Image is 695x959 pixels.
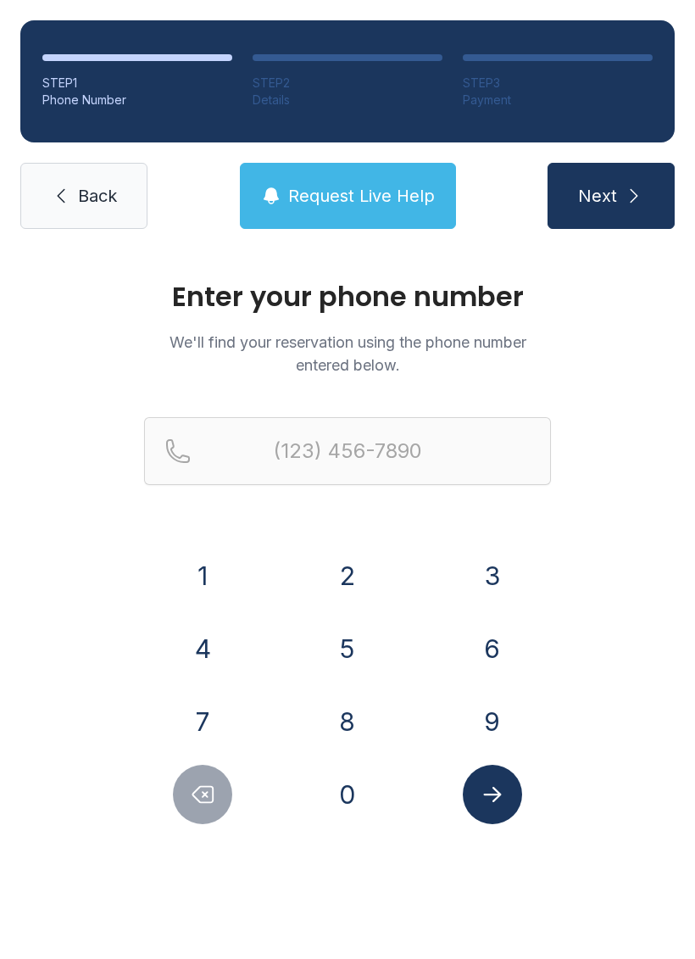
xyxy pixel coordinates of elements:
[173,546,232,605] button: 1
[463,546,522,605] button: 3
[173,765,232,824] button: Delete number
[42,75,232,92] div: STEP 1
[463,92,653,109] div: Payment
[318,619,377,678] button: 5
[253,92,442,109] div: Details
[318,692,377,751] button: 8
[463,692,522,751] button: 9
[463,619,522,678] button: 6
[78,184,117,208] span: Back
[318,765,377,824] button: 0
[144,417,551,485] input: Reservation phone number
[578,184,617,208] span: Next
[144,283,551,310] h1: Enter your phone number
[173,692,232,751] button: 7
[253,75,442,92] div: STEP 2
[463,75,653,92] div: STEP 3
[144,331,551,376] p: We'll find your reservation using the phone number entered below.
[173,619,232,678] button: 4
[288,184,435,208] span: Request Live Help
[463,765,522,824] button: Submit lookup form
[42,92,232,109] div: Phone Number
[318,546,377,605] button: 2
